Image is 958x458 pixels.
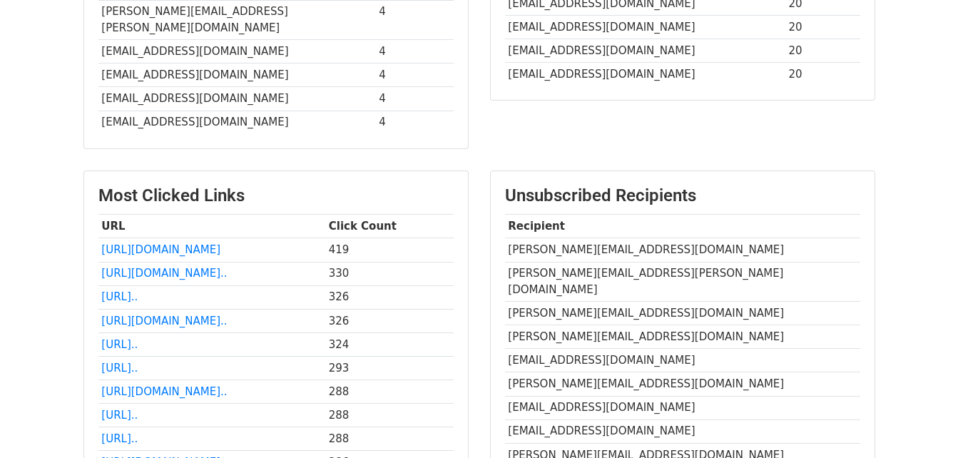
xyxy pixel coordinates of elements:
td: 288 [325,380,454,404]
td: [EMAIL_ADDRESS][DOMAIN_NAME] [98,40,376,63]
h3: Unsubscribed Recipients [505,185,860,206]
td: [PERSON_NAME][EMAIL_ADDRESS][DOMAIN_NAME] [505,372,860,396]
td: [EMAIL_ADDRESS][DOMAIN_NAME] [505,349,860,372]
td: 419 [325,238,454,262]
td: 330 [325,262,454,285]
td: 4 [376,111,454,134]
td: 20 [785,63,860,86]
a: [URL][DOMAIN_NAME] [101,243,220,256]
td: 20 [785,39,860,62]
td: [EMAIL_ADDRESS][DOMAIN_NAME] [505,39,785,62]
a: [URL][DOMAIN_NAME].. [101,315,227,327]
td: [EMAIL_ADDRESS][DOMAIN_NAME] [505,419,860,443]
td: [PERSON_NAME][EMAIL_ADDRESS][DOMAIN_NAME] [505,325,860,349]
td: [PERSON_NAME][EMAIL_ADDRESS][DOMAIN_NAME] [505,238,860,262]
iframe: Chat Widget [887,390,958,458]
td: [EMAIL_ADDRESS][DOMAIN_NAME] [98,63,376,87]
a: [URL][DOMAIN_NAME].. [101,385,227,398]
h3: Most Clicked Links [98,185,454,206]
td: [EMAIL_ADDRESS][DOMAIN_NAME] [505,15,785,39]
th: Recipient [505,215,860,238]
td: [PERSON_NAME][EMAIL_ADDRESS][PERSON_NAME][DOMAIN_NAME] [505,262,860,302]
td: [PERSON_NAME][EMAIL_ADDRESS][DOMAIN_NAME] [505,302,860,325]
td: [EMAIL_ADDRESS][DOMAIN_NAME] [505,63,785,86]
a: [URL].. [101,362,138,375]
td: 288 [325,404,454,427]
td: 20 [785,15,860,39]
td: 293 [325,356,454,380]
td: 326 [325,285,454,309]
a: [URL][DOMAIN_NAME].. [101,267,227,280]
td: [EMAIL_ADDRESS][DOMAIN_NAME] [98,87,376,111]
a: [URL].. [101,338,138,351]
a: [URL].. [101,432,138,445]
td: 324 [325,332,454,356]
td: 4 [376,63,454,87]
a: [URL].. [101,409,138,422]
a: [URL].. [101,290,138,303]
td: [EMAIL_ADDRESS][DOMAIN_NAME] [505,396,860,419]
td: 326 [325,309,454,332]
td: 288 [325,427,454,451]
th: URL [98,215,325,238]
td: 4 [376,87,454,111]
td: [EMAIL_ADDRESS][DOMAIN_NAME] [98,111,376,134]
th: Click Count [325,215,454,238]
td: 4 [376,40,454,63]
